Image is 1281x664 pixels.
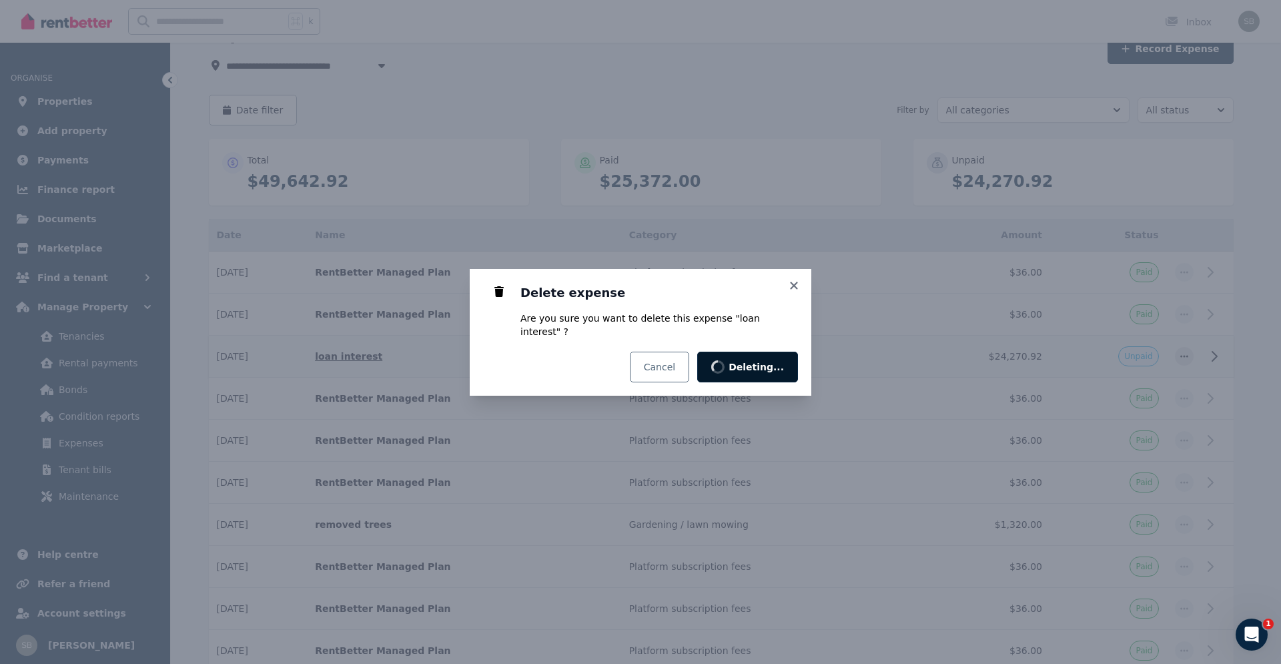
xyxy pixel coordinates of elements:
[1236,619,1268,651] iframe: Intercom live chat
[630,352,689,382] button: Cancel
[520,285,795,301] h3: Delete expense
[697,352,798,382] button: Deleting...
[729,360,784,374] span: Deleting...
[1263,619,1274,629] span: 1
[520,312,795,338] p: Are you sure you want to delete this expense " loan interest " ?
